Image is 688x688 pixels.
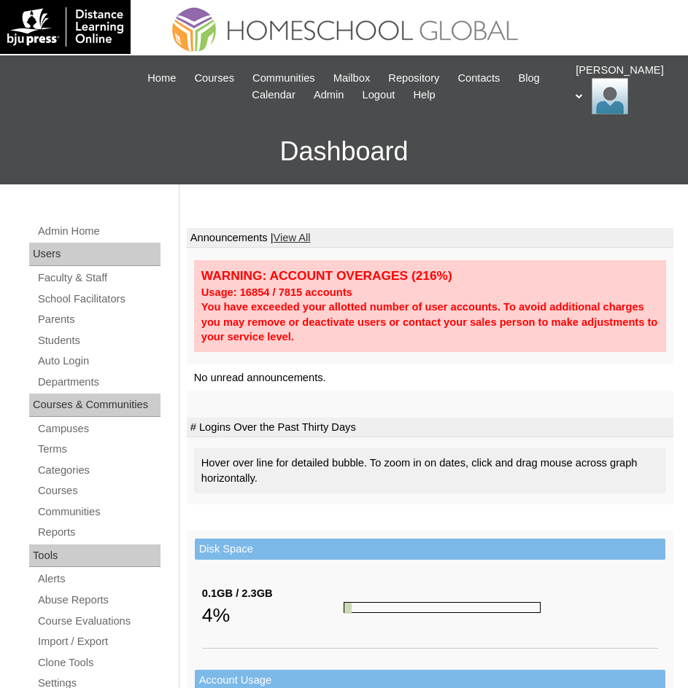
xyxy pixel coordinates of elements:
img: logo-white.png [7,7,123,47]
a: Students [36,332,161,350]
span: Help [413,87,435,103]
a: Blog [511,70,546,87]
a: Faculty & Staff [36,269,161,287]
span: Admin [314,87,344,103]
span: Repository [388,70,439,87]
a: Contacts [450,70,507,87]
strong: Usage: 16854 / 7815 accounts [201,286,352,298]
img: Ariane Ebuen [592,78,628,114]
div: You have exceeded your allotted number of user accounts. To avoid additional charges you may remo... [201,300,659,345]
a: Communities [245,70,322,87]
h3: Dashboard [7,119,681,184]
td: Disk Space [195,539,665,560]
a: Reports [36,523,161,542]
a: Communities [36,503,161,521]
span: Communities [252,70,315,87]
span: Contacts [457,70,500,87]
a: Parents [36,310,161,329]
span: Blog [518,70,539,87]
a: Auto Login [36,352,161,370]
a: Repository [381,70,447,87]
div: Tools [29,544,161,568]
a: Courses [36,482,161,500]
span: Logout [363,87,395,103]
a: Home [140,70,183,87]
a: Logout [355,87,403,103]
a: Alerts [36,570,161,588]
a: School Facilitators [36,290,161,308]
div: [PERSON_NAME] [576,63,673,114]
a: Course Evaluations [36,612,161,630]
span: Mailbox [333,70,371,87]
span: Home [147,70,176,87]
span: Courses [194,70,234,87]
a: Mailbox [326,70,378,87]
a: Terms [36,440,161,458]
a: Admin Home [36,222,161,241]
div: Users [29,243,161,266]
a: Campuses [36,420,161,438]
a: Help [406,87,442,103]
td: No unread announcements. [187,364,673,391]
div: 0.1GB / 2.3GB [202,586,344,601]
a: Courses [187,70,241,87]
a: Import / Export [36,633,161,651]
a: Admin [306,87,352,103]
a: Categories [36,461,161,480]
a: Clone Tools [36,654,161,672]
div: Hover over line for detailed bubble. To zoom in on dates, click and drag mouse across graph horiz... [194,448,666,493]
a: Calendar [244,87,302,103]
div: 4% [202,601,344,630]
td: Announcements | [187,228,673,249]
a: View All [274,232,311,243]
span: Calendar [252,87,295,103]
a: Departments [36,373,161,391]
div: WARNING: ACCOUNT OVERAGES (216%) [201,267,659,284]
td: # Logins Over the Past Thirty Days [187,418,673,438]
a: Abuse Reports [36,591,161,609]
div: Courses & Communities [29,394,161,417]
